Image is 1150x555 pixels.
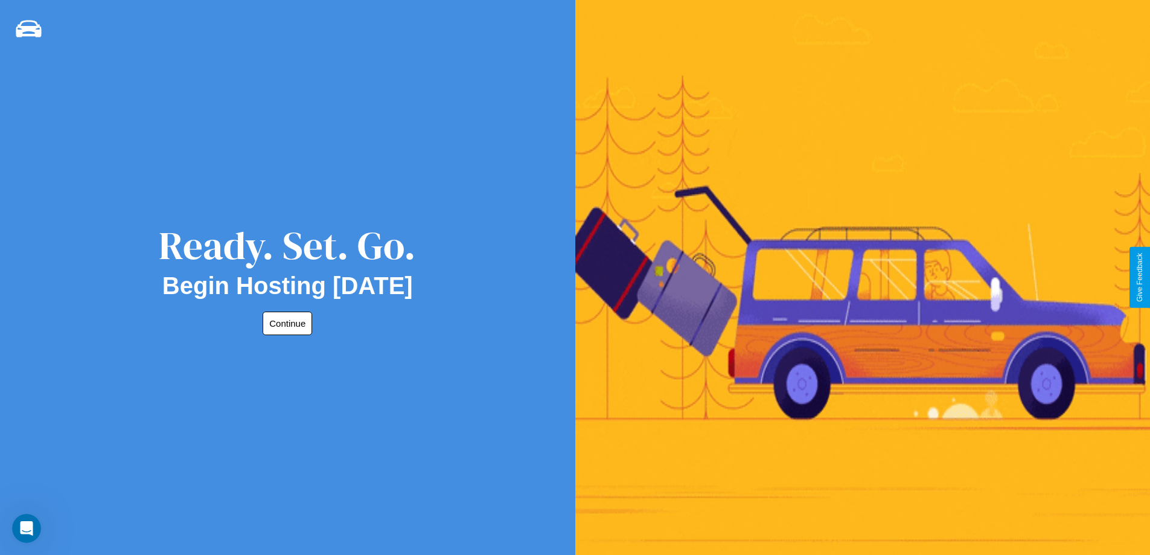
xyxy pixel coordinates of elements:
[1136,253,1144,302] div: Give Feedback
[159,219,416,272] div: Ready. Set. Go.
[263,312,312,335] button: Continue
[162,272,413,300] h2: Begin Hosting [DATE]
[12,514,41,543] iframe: Intercom live chat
